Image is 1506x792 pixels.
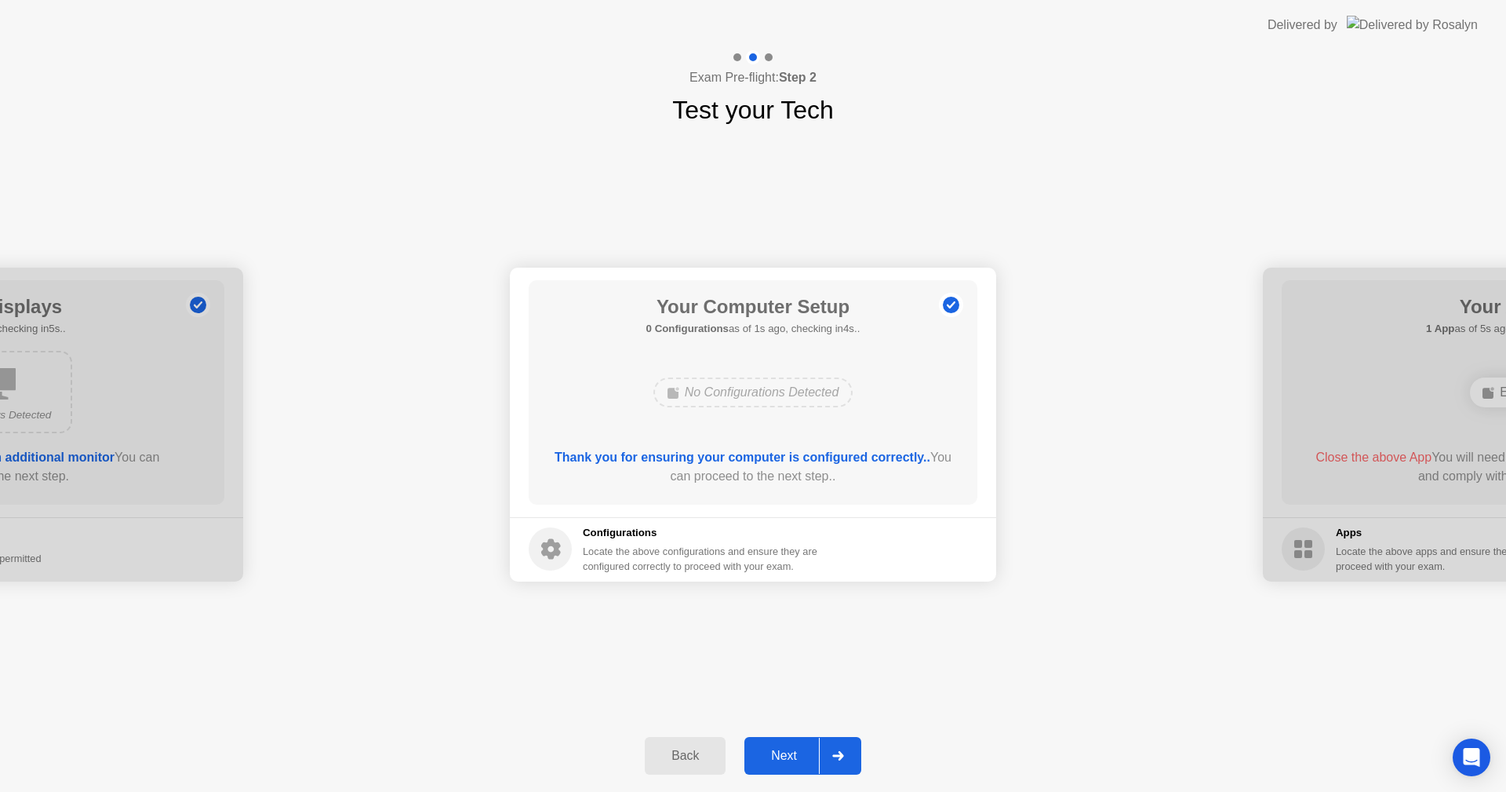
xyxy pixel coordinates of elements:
h5: as of 1s ago, checking in4s.. [646,321,860,337]
h5: Configurations [583,525,820,541]
div: Back [649,749,721,763]
h4: Exam Pre-flight: [689,68,817,87]
b: 0 Configurations [646,323,729,334]
h1: Your Computer Setup [646,293,860,321]
div: You can proceed to the next step.. [551,448,955,486]
b: Step 2 [779,71,817,84]
div: Locate the above configurations and ensure they are configured correctly to proceed with your exam. [583,544,820,574]
div: No Configurations Detected [653,378,853,407]
h1: Test your Tech [672,91,834,129]
button: Next [744,737,861,775]
div: Delivered by [1268,16,1337,35]
div: Open Intercom Messenger [1453,739,1490,776]
button: Back [645,737,726,775]
b: Thank you for ensuring your computer is configured correctly.. [555,451,930,464]
div: Next [749,749,819,763]
img: Delivered by Rosalyn [1347,16,1478,34]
